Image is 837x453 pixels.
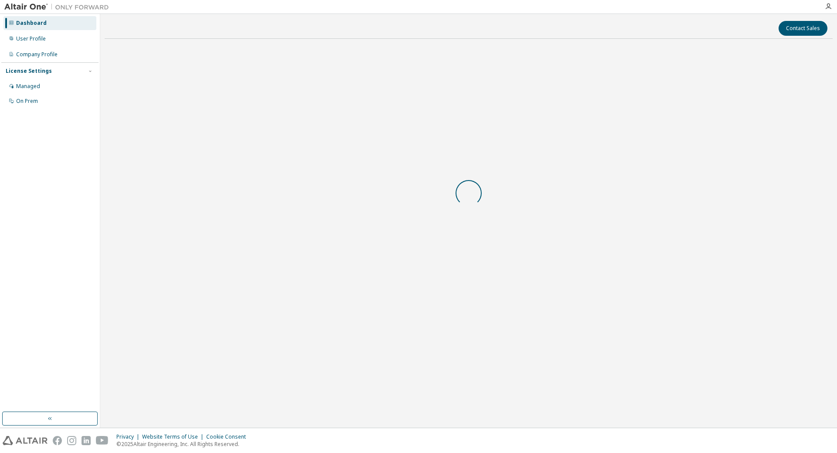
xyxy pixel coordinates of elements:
div: Website Terms of Use [142,433,206,440]
img: facebook.svg [53,436,62,445]
div: Dashboard [16,20,47,27]
div: License Settings [6,68,52,75]
p: © 2025 Altair Engineering, Inc. All Rights Reserved. [116,440,251,448]
div: User Profile [16,35,46,42]
img: altair_logo.svg [3,436,48,445]
div: Cookie Consent [206,433,251,440]
div: On Prem [16,98,38,105]
img: Altair One [4,3,113,11]
button: Contact Sales [779,21,827,36]
img: youtube.svg [96,436,109,445]
img: instagram.svg [67,436,76,445]
img: linkedin.svg [82,436,91,445]
div: Privacy [116,433,142,440]
div: Company Profile [16,51,58,58]
div: Managed [16,83,40,90]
